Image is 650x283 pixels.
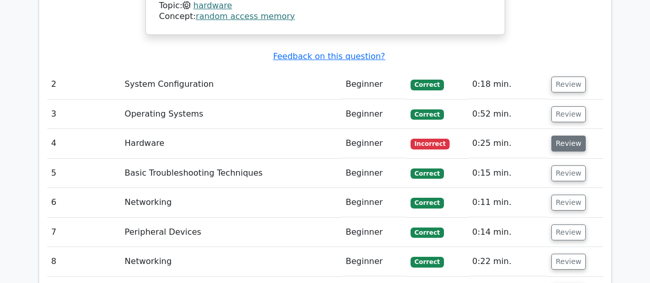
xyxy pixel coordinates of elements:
td: Beginner [342,129,406,158]
td: Beginner [342,100,406,129]
td: 7 [47,218,121,247]
td: Networking [121,188,342,217]
td: Peripheral Devices [121,218,342,247]
span: Correct [411,257,444,267]
td: 0:15 min. [468,159,547,188]
span: Correct [411,109,444,120]
td: 3 [47,100,121,129]
td: 6 [47,188,121,217]
button: Review [551,195,586,211]
td: Operating Systems [121,100,342,129]
a: Feedback on this question? [273,51,385,61]
td: Beginner [342,188,406,217]
span: Correct [411,198,444,208]
td: 0:14 min. [468,218,547,247]
td: 2 [47,70,121,99]
span: Incorrect [411,139,450,149]
button: Review [551,165,586,181]
td: Networking [121,247,342,276]
a: hardware [193,1,232,10]
td: 0:52 min. [468,100,547,129]
button: Review [551,254,586,270]
td: System Configuration [121,70,342,99]
td: 0:18 min. [468,70,547,99]
a: random access memory [196,11,295,21]
td: 0:25 min. [468,129,547,158]
td: Beginner [342,218,406,247]
button: Review [551,224,586,240]
div: Concept: [159,11,491,22]
td: Beginner [342,70,406,99]
td: Hardware [121,129,342,158]
div: Topic: [159,1,491,11]
td: Basic Troubleshooting Techniques [121,159,342,188]
span: Correct [411,80,444,90]
button: Review [551,77,586,92]
button: Review [551,136,586,152]
span: Correct [411,228,444,238]
td: 0:11 min. [468,188,547,217]
td: Beginner [342,247,406,276]
td: 8 [47,247,121,276]
td: 0:22 min. [468,247,547,276]
button: Review [551,106,586,122]
span: Correct [411,168,444,179]
td: 5 [47,159,121,188]
td: Beginner [342,159,406,188]
td: 4 [47,129,121,158]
